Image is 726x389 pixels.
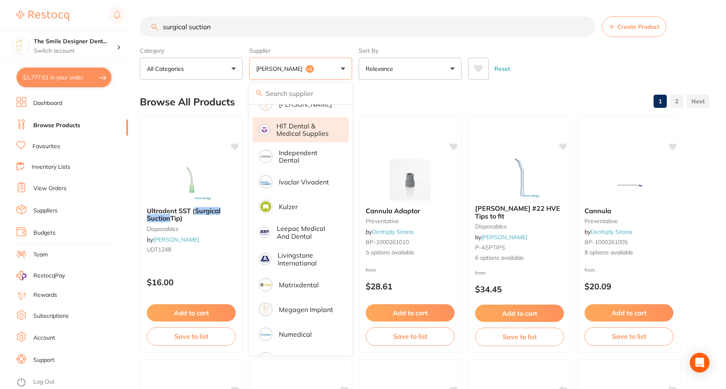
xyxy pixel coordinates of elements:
span: Tip) [170,214,183,222]
img: Numedical [260,329,271,340]
small: disposables [475,223,564,230]
label: Supplier [249,47,352,54]
button: Log Out [16,376,125,389]
em: Surgical [195,207,220,215]
span: from [475,270,486,276]
img: Kulzer [260,201,271,212]
span: Cannula Adaptor [366,207,420,215]
label: Category [140,47,243,54]
button: Add to cart [366,304,455,321]
span: Ultradent SST ( [147,207,195,215]
h4: The Smile Designer Dental Studio [34,37,117,46]
a: Support [33,356,54,364]
p: [PERSON_NAME] [279,100,332,108]
b: Cannula Adaptor [366,207,455,214]
a: Suppliers [33,207,58,215]
img: Leepac Medical and Dental [260,228,269,237]
p: [PERSON_NAME] [256,65,306,73]
img: Independent Dental [260,151,271,162]
p: Kulzer [279,203,298,210]
h2: Browse All Products [140,96,235,108]
img: The Smile Designer Dental Studio [13,38,29,54]
a: Budgets [33,229,56,237]
a: Dentsply Sirona [591,228,632,235]
small: preventative [366,218,455,224]
p: Relevance [366,65,397,73]
a: Inventory Lists [32,163,70,171]
a: View Orders [33,184,67,193]
p: All Categories [147,65,187,73]
p: $20.09 [585,282,673,291]
p: Ivoclar Vivadent [279,178,329,186]
button: Create Product [602,16,666,37]
span: BP-1000261010 [366,238,409,246]
button: Save to list [147,327,236,345]
span: 8 options available [585,249,673,257]
p: Numedical [279,331,312,338]
a: Log Out [33,378,55,386]
img: RestocqPay [16,271,26,280]
span: P-ASPTIPS [475,244,505,251]
input: Search supplier [249,83,352,104]
a: [PERSON_NAME] [153,236,199,243]
p: Orien dental [279,355,318,363]
label: Sort By [359,47,462,54]
div: Open Intercom Messenger [690,353,710,373]
img: Megagen Implant [260,304,271,315]
span: by [366,228,413,235]
button: Add to cart [475,305,564,322]
a: Team [33,251,48,259]
a: RestocqPay [16,271,65,280]
span: Cannula [585,207,611,215]
p: Switch account [34,47,117,55]
a: Browse Products [33,121,80,130]
a: Favourites [32,142,60,151]
img: Cattani #22 HVE Tips to fit [493,157,546,198]
span: 5 options available [366,249,455,257]
a: Rewards [33,291,57,299]
span: from [585,267,595,273]
small: disposables [147,226,236,232]
img: Restocq Logo [16,11,69,21]
a: 2 [670,93,683,109]
p: $28.61 [366,282,455,291]
p: $34.45 [475,284,564,294]
a: [PERSON_NAME] [481,233,527,241]
b: Ultradent SST (Surgical Suction Tip) [147,207,236,222]
input: Search Products [140,16,596,37]
span: [PERSON_NAME] #22 HVE Tips to fit [475,204,560,220]
span: by [585,228,632,235]
img: Matrixdental [260,280,271,290]
button: Reset [492,58,513,80]
button: [PERSON_NAME]+1 [249,58,352,80]
img: Livingstone International [260,254,270,264]
em: Suction [147,214,170,222]
button: Save to list [366,327,455,345]
b: Cattani #22 HVE Tips to fit [475,205,564,220]
button: Save to list [475,328,564,346]
button: Relevance [359,58,462,80]
span: by [475,233,527,241]
span: 6 options available [475,254,564,262]
a: Account [33,334,55,342]
img: Orien dental [260,354,271,364]
small: preventative [585,218,673,224]
p: Independent Dental [279,149,337,164]
p: Livingstone International [278,252,337,267]
img: Ivoclar Vivadent [260,177,271,187]
a: Dentsply Sirona [372,228,413,235]
a: Dashboard [33,99,62,107]
img: Cannula Adaptor [383,159,437,200]
span: RestocqPay [33,272,65,280]
img: Cannula [602,159,656,200]
button: Add to cart [147,304,236,321]
span: by [147,236,199,243]
button: Save to list [585,327,673,345]
a: 1 [654,93,667,109]
button: All Categories [140,58,243,80]
p: Matrixdental [279,281,319,289]
button: Add to cart [585,304,673,321]
span: from [366,267,376,273]
span: UDT1248 [147,246,171,253]
span: +1 [306,65,314,73]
